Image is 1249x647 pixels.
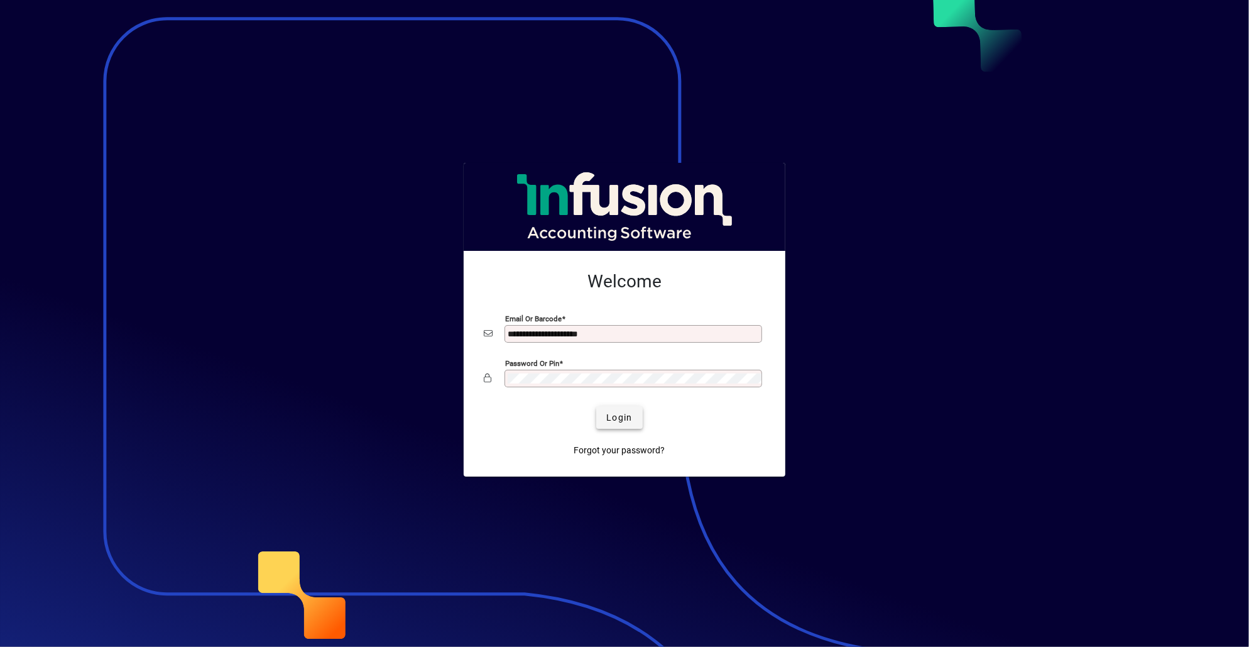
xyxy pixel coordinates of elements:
[606,411,632,424] span: Login
[596,406,642,429] button: Login
[505,314,562,323] mat-label: Email or Barcode
[484,271,765,292] h2: Welcome
[574,444,665,457] span: Forgot your password?
[505,359,559,368] mat-label: Password or Pin
[569,439,670,462] a: Forgot your password?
